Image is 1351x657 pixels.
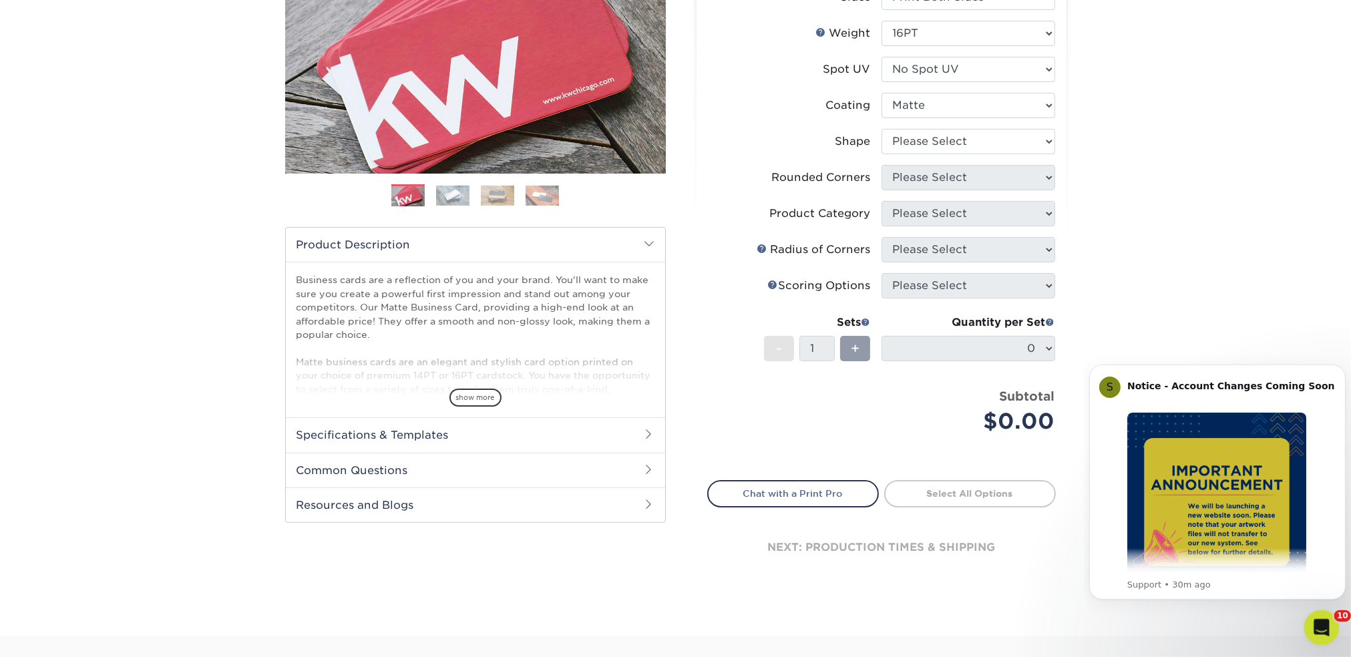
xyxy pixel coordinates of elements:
div: Radius of Corners [757,242,871,258]
img: Business Cards 01 [391,180,425,213]
strong: Subtotal [1000,389,1055,403]
h2: Resources and Blogs [286,487,665,522]
iframe: Intercom notifications message [1084,345,1351,621]
h2: Specifications & Templates [286,417,665,452]
div: Quantity per Set [882,314,1055,331]
p: Business cards are a reflection of you and your brand. You'll want to make sure you create a powe... [297,273,654,463]
div: Scoring Options [768,278,871,294]
img: Business Cards 02 [436,186,469,206]
div: $0.00 [892,405,1055,437]
img: Business Cards 03 [481,186,514,206]
a: Chat with a Print Pro [707,480,879,507]
iframe: Intercom live chat [1304,610,1340,646]
div: Sets [764,314,871,331]
div: Coating [826,97,871,114]
div: Product Category [770,206,871,222]
div: Rounded Corners [772,170,871,186]
div: Spot UV [823,61,871,77]
a: Select All Options [884,480,1056,507]
div: next: production times & shipping [707,507,1056,588]
img: Business Cards 04 [526,186,559,206]
iframe: Google Customer Reviews [3,616,114,652]
h2: Common Questions [286,453,665,487]
h2: Product Description [286,228,665,262]
span: show more [449,389,502,407]
span: + [851,339,859,359]
span: - [776,339,782,359]
div: Weight [816,25,871,41]
div: Shape [835,134,871,150]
